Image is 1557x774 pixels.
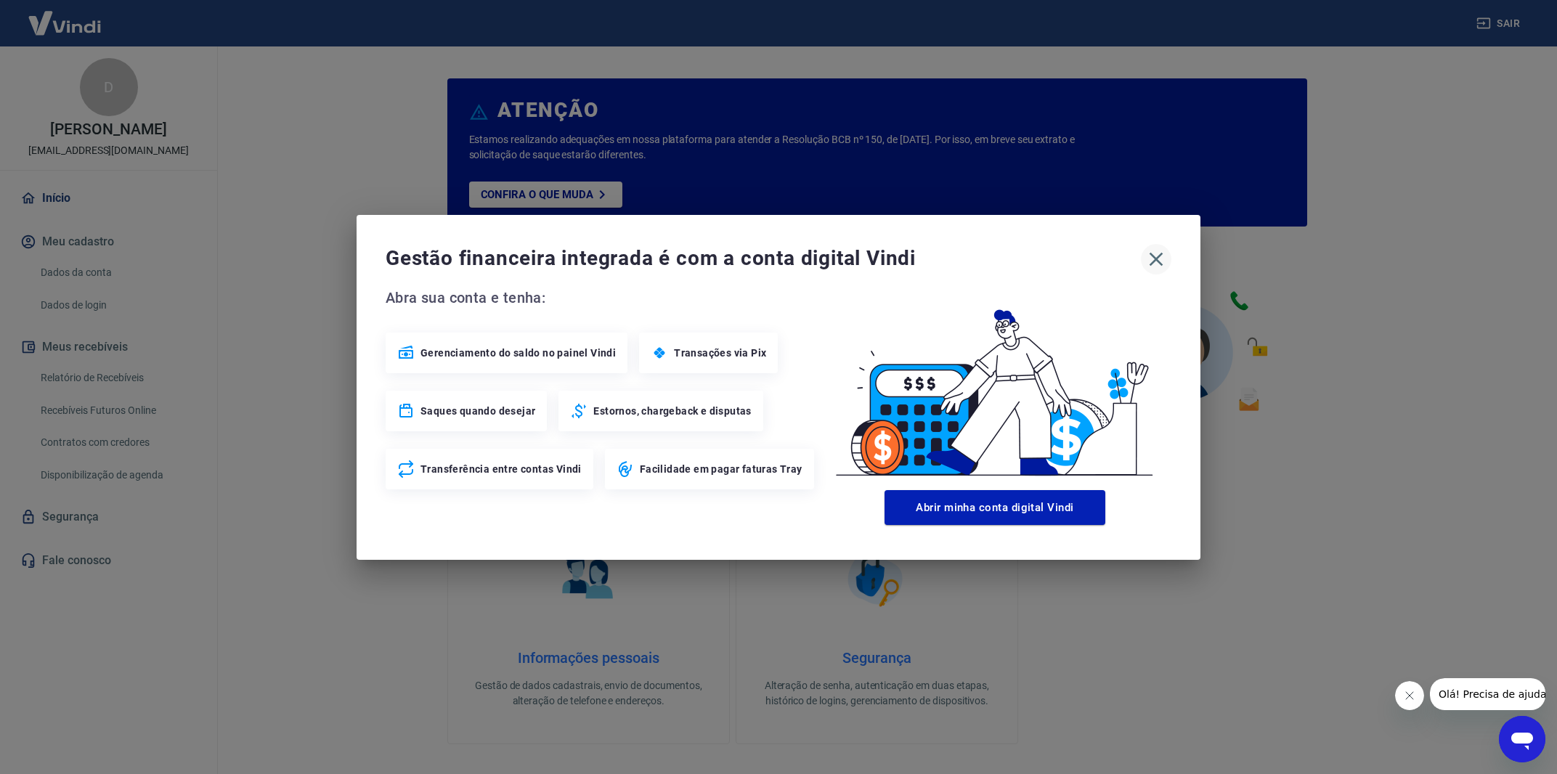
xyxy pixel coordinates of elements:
[818,286,1171,484] img: Good Billing
[885,490,1105,525] button: Abrir minha conta digital Vindi
[674,346,766,360] span: Transações via Pix
[420,462,582,476] span: Transferência entre contas Vindi
[420,346,616,360] span: Gerenciamento do saldo no painel Vindi
[1430,678,1545,710] iframe: Mensagem da empresa
[1499,716,1545,762] iframe: Botão para abrir a janela de mensagens
[593,404,751,418] span: Estornos, chargeback e disputas
[9,10,122,22] span: Olá! Precisa de ajuda?
[420,404,535,418] span: Saques quando desejar
[386,244,1141,273] span: Gestão financeira integrada é com a conta digital Vindi
[1395,681,1424,710] iframe: Fechar mensagem
[386,286,818,309] span: Abra sua conta e tenha:
[640,462,802,476] span: Facilidade em pagar faturas Tray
